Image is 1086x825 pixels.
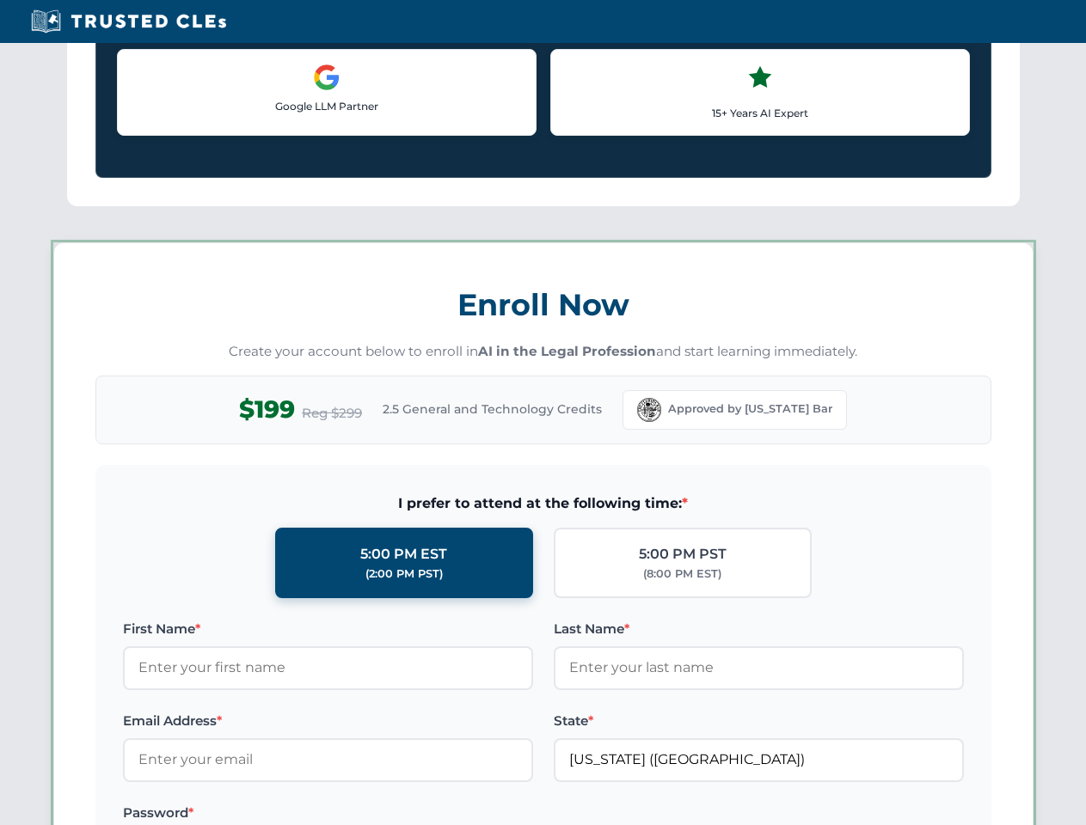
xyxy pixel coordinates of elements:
div: 5:00 PM PST [639,543,727,565]
label: State [554,711,964,731]
span: $199 [239,390,295,429]
img: Google [313,64,341,91]
label: Email Address [123,711,533,731]
input: Enter your email [123,738,533,781]
p: Create your account below to enroll in and start learning immediately. [95,342,991,362]
label: Last Name [554,619,964,639]
input: Enter your last name [554,646,964,689]
p: 15+ Years AI Expert [565,105,955,121]
input: Enter your first name [123,646,533,689]
span: Approved by [US_STATE] Bar [668,400,832,418]
img: Florida Bar [637,398,661,422]
div: 5:00 PM EST [360,543,447,565]
input: Florida (FL) [554,738,964,781]
span: I prefer to attend at the following time: [123,492,964,515]
strong: AI in the Legal Profession [478,343,656,359]
span: Reg $299 [302,403,362,424]
img: Trusted CLEs [26,9,231,34]
div: (8:00 PM EST) [643,565,721,583]
label: Password [123,803,533,823]
span: 2.5 General and Technology Credits [383,400,602,419]
h3: Enroll Now [95,278,991,332]
p: Google LLM Partner [132,98,522,114]
div: (2:00 PM PST) [365,565,443,583]
label: First Name [123,619,533,639]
